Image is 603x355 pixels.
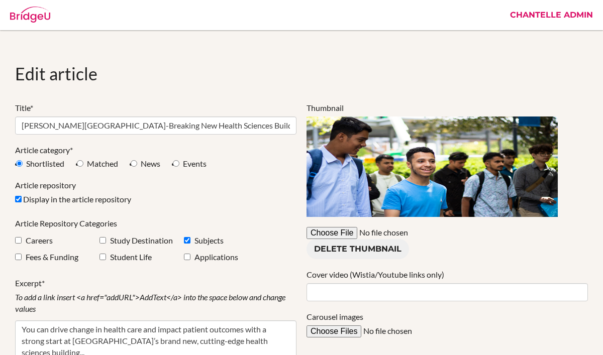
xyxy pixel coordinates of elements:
[307,311,363,323] label: Carousel images
[10,7,50,23] img: Bridge-U
[307,269,444,281] label: Cover video (Wistia/Youtube links only)
[26,158,74,170] label: Shortlisted
[15,218,296,229] p: Article Repository Categories
[15,180,76,191] label: Article repository
[307,116,558,217] img: Intl-Students-Campus-Life-2_1600x900.jpg
[194,252,238,263] label: Applications
[183,158,217,170] label: Events
[194,235,224,247] label: Subjects
[15,102,33,114] label: Title*
[307,239,409,260] button: Delete thumbnail
[26,235,53,247] label: Careers
[307,102,344,114] label: Thumbnail
[110,252,152,263] label: Student Life
[15,278,45,289] label: Excerpt*
[15,62,588,85] h2: Edit article
[26,252,78,263] label: Fees & Funding
[23,194,141,205] label: Display in the article repository
[15,145,73,156] label: Article category*
[15,292,285,313] em: To add a link insert <a href="addURL">AddText</a> into the space below and change values
[87,158,128,170] label: Matched
[110,235,173,247] label: Study Destination
[141,158,170,170] label: News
